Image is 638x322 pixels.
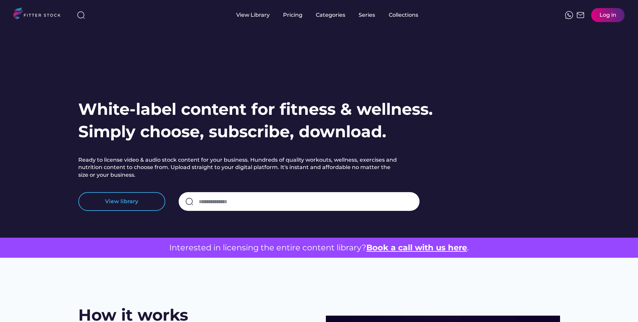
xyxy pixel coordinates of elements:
button: View library [78,192,165,211]
h2: Ready to license video & audio stock content for your business. Hundreds of quality workouts, wel... [78,156,399,179]
div: Pricing [283,11,302,19]
div: Collections [389,11,418,19]
img: search-normal.svg [185,197,193,206]
div: View Library [236,11,270,19]
img: LOGO.svg [13,7,66,21]
div: Log in [600,11,616,19]
div: Series [359,11,375,19]
img: meteor-icons_whatsapp%20%281%29.svg [565,11,573,19]
div: fvck [316,3,325,10]
img: Frame%2051.svg [576,11,584,19]
h1: White-label content for fitness & wellness. Simply choose, subscribe, download. [78,98,433,143]
div: Categories [316,11,345,19]
a: Book a call with us here [366,243,467,252]
img: search-normal%203.svg [77,11,85,19]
